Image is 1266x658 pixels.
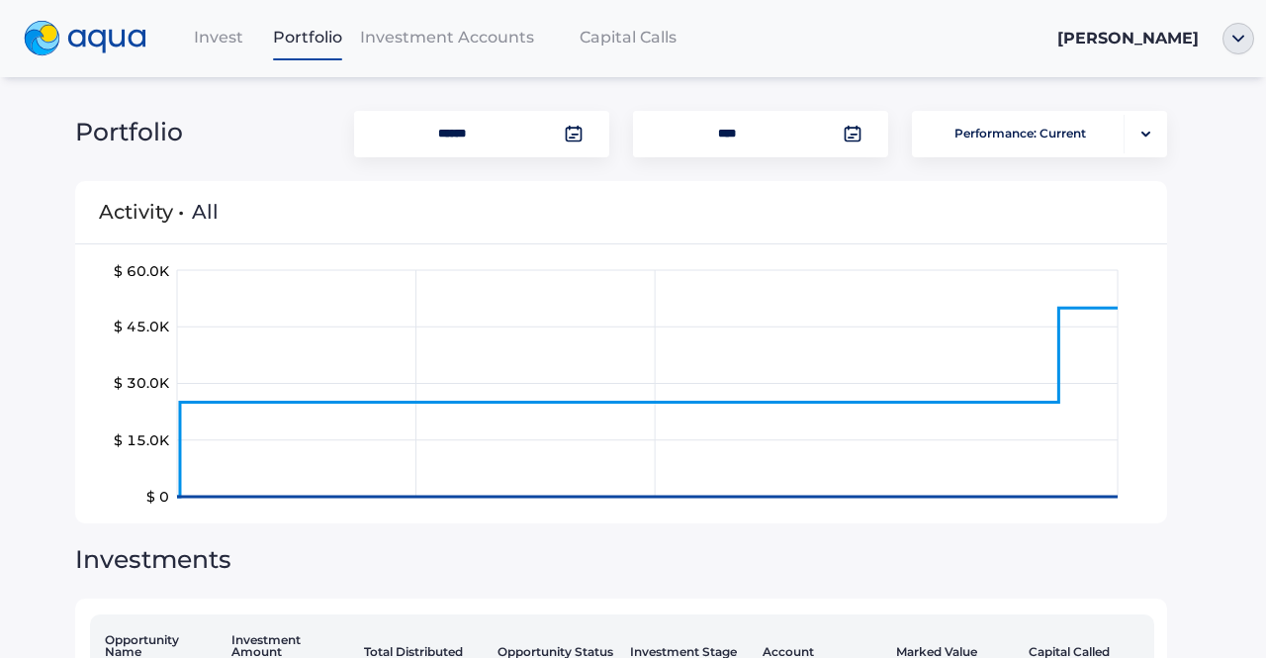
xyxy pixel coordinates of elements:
span: Activity • [99,175,184,248]
a: Capital Calls [542,17,714,57]
a: Portfolio [263,17,352,57]
tspan: $ 15.0K [114,431,170,449]
tspan: $ 0 [146,488,169,506]
tspan: $ 30.0K [114,375,170,393]
tspan: $ 45.0K [114,318,170,335]
a: Investment Accounts [352,17,542,57]
a: logo [12,16,174,61]
span: All [192,200,219,224]
img: calendar [564,124,584,143]
span: Performance: Current [954,115,1086,153]
span: Investment Accounts [360,28,534,47]
a: Invest [174,17,263,57]
span: Portfolio [273,28,342,47]
img: calendar [843,124,862,143]
tspan: $ 60.0K [114,262,170,280]
img: logo [24,21,146,56]
span: [PERSON_NAME] [1057,29,1199,47]
button: Performance: Currentportfolio-arrow [912,111,1167,157]
img: ellipse [1222,23,1254,54]
span: Capital Calls [580,28,677,47]
img: portfolio-arrow [1141,131,1150,138]
span: Invest [194,28,243,47]
span: Portfolio [75,117,183,146]
span: Investments [75,544,231,574]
